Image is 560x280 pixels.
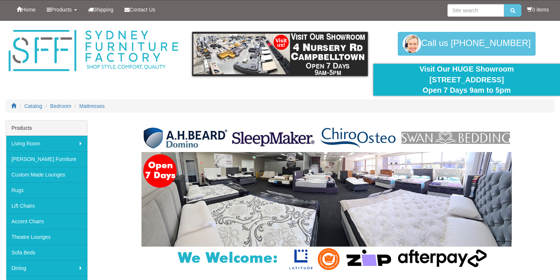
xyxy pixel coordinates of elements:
span: Home [22,7,36,13]
a: Living Room [6,136,87,151]
a: Theatre Lounges [6,229,87,245]
a: Shipping [83,0,119,19]
img: Mattresses [141,124,512,271]
a: Rugs [6,182,87,198]
a: Bedroom [50,103,71,109]
a: Lift Chairs [6,198,87,214]
a: Products [41,0,82,19]
a: Accent Chairs [6,214,87,229]
a: Home [11,0,41,19]
a: Contact Us [119,0,161,19]
a: Catalog [24,103,42,109]
a: [PERSON_NAME] Furniture [6,151,87,167]
span: Shipping [93,7,114,13]
a: Dining [6,260,87,276]
li: 0 items [527,6,549,13]
a: Custom Made Lounges [6,167,87,182]
span: Contact Us [130,7,155,13]
div: Products [6,121,87,136]
input: Site search [447,4,504,17]
a: Mattresses [79,103,104,109]
img: showroom.gif [192,32,368,76]
a: Sofa Beds [6,245,87,260]
span: Products [51,7,71,13]
div: Visit Our HUGE Showroom [STREET_ADDRESS] Open 7 Days 9am to 5pm [379,64,554,96]
img: Sydney Furniture Factory [6,28,181,73]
